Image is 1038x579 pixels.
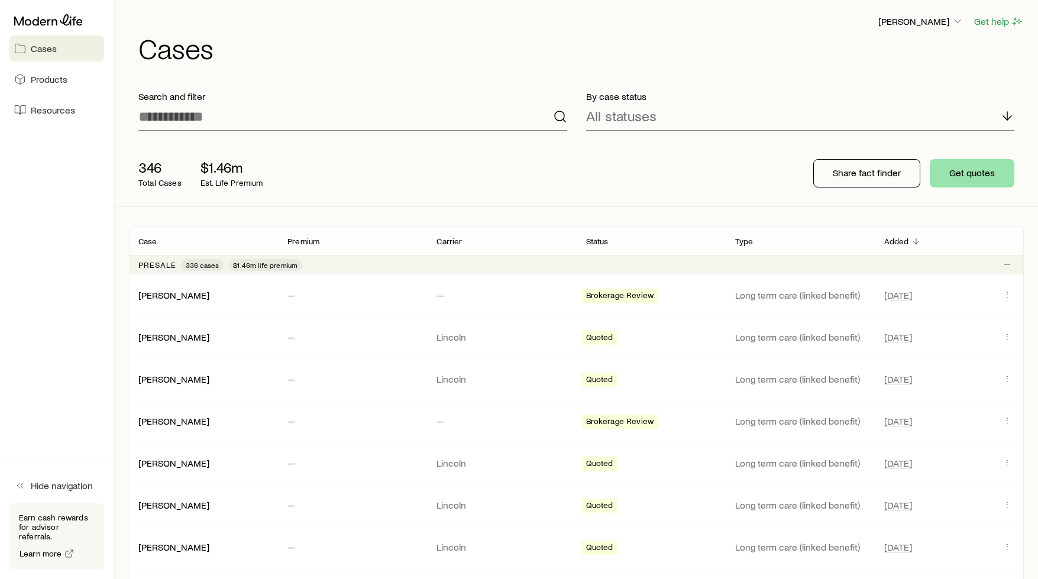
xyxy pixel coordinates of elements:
p: Carrier [436,237,462,246]
p: Share fact finder [833,167,901,179]
p: Long term care (linked benefit) [735,541,865,553]
button: Hide navigation [9,473,104,499]
p: $1.46m [201,159,263,176]
a: [PERSON_NAME] [138,541,209,552]
p: Premium [287,237,319,246]
a: [PERSON_NAME] [138,331,209,342]
span: Products [31,73,67,85]
span: [DATE] [884,541,912,553]
p: Total Cases [138,178,182,187]
a: [PERSON_NAME] [138,373,209,384]
p: Long term care (linked benefit) [735,289,865,301]
span: Quoted [586,500,613,513]
div: [PERSON_NAME] [138,289,209,302]
div: [PERSON_NAME] [138,541,209,554]
p: — [287,373,418,385]
p: All statuses [586,108,657,124]
a: [PERSON_NAME] [138,289,209,300]
a: [PERSON_NAME] [138,415,209,426]
span: Cases [31,43,57,54]
span: [DATE] [884,415,912,427]
span: Resources [31,104,75,116]
span: $1.46m life premium [233,260,298,270]
span: Quoted [586,374,613,387]
span: 336 cases [186,260,219,270]
span: [DATE] [884,457,912,469]
div: [PERSON_NAME] [138,499,209,512]
p: Search and filter [138,90,567,102]
a: Cases [9,35,104,62]
span: [DATE] [884,499,912,511]
p: Presale [138,260,176,270]
div: [PERSON_NAME] [138,457,209,470]
div: [PERSON_NAME] [138,373,209,386]
p: Lincoln [436,457,567,469]
p: 346 [138,159,182,176]
a: Products [9,66,104,92]
p: Est. Life Premium [201,178,263,187]
p: — [436,415,567,427]
div: [PERSON_NAME] [138,331,209,344]
p: Case [138,237,157,246]
p: Long term care (linked benefit) [735,499,865,511]
span: Hide navigation [31,480,93,491]
span: Quoted [586,458,613,471]
p: [PERSON_NAME] [878,15,963,27]
a: [PERSON_NAME] [138,499,209,510]
p: — [287,415,418,427]
a: Resources [9,97,104,123]
p: Lincoln [436,499,567,511]
p: — [436,289,567,301]
span: [DATE] [884,373,912,385]
span: Learn more [20,549,62,558]
button: Share fact finder [813,159,920,187]
h1: Cases [138,34,1024,62]
p: — [287,457,418,469]
p: Long term care (linked benefit) [735,331,865,343]
div: Earn cash rewards for advisor referrals.Learn more [9,503,104,570]
span: Quoted [586,542,613,555]
button: Get help [974,15,1024,28]
p: Earn cash rewards for advisor referrals. [19,513,95,541]
p: Type [735,237,754,246]
p: Long term care (linked benefit) [735,373,865,385]
span: Brokerage Review [586,290,654,303]
p: Long term care (linked benefit) [735,415,865,427]
p: By case status [586,90,1015,102]
div: [PERSON_NAME] [138,415,209,428]
p: Status [586,237,609,246]
p: Lincoln [436,331,567,343]
button: Get quotes [930,159,1014,187]
span: [DATE] [884,331,912,343]
span: Brokerage Review [586,416,654,429]
a: [PERSON_NAME] [138,457,209,468]
p: — [287,289,418,301]
p: Lincoln [436,541,567,553]
button: [PERSON_NAME] [878,15,964,29]
p: — [287,541,418,553]
p: — [287,499,418,511]
p: Lincoln [436,373,567,385]
p: Added [884,237,909,246]
p: — [287,331,418,343]
span: Quoted [586,332,613,345]
span: [DATE] [884,289,912,301]
p: Long term care (linked benefit) [735,457,865,469]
